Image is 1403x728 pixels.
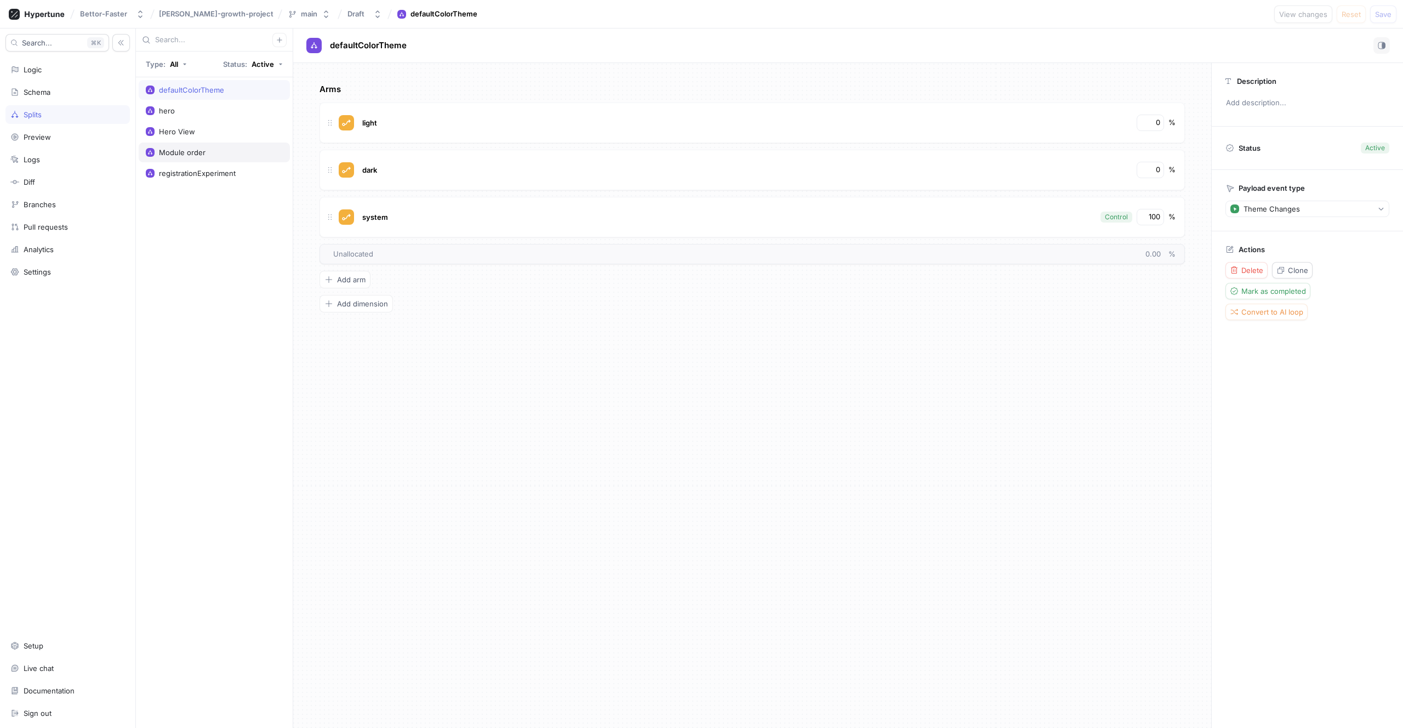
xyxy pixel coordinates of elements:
[24,664,54,673] div: Live chat
[337,300,388,307] span: Add dimension
[410,9,477,20] div: defaultColorTheme
[80,9,127,19] div: Bettor-Faster
[1225,283,1310,299] button: Mark as completed
[159,10,273,18] span: [PERSON_NAME]-growth-project
[24,709,52,718] div: Sign out
[1241,309,1303,315] span: Convert to AI loop
[170,61,178,68] div: All
[1168,117,1176,128] div: %
[1365,143,1385,153] div: Active
[1375,11,1391,18] span: Save
[1241,267,1263,274] span: Delete
[333,249,373,260] span: Unallocated
[1244,204,1300,214] div: Theme Changes
[343,5,386,23] button: Draft
[320,295,393,312] button: Add dimension
[5,34,109,52] button: Search...K
[362,213,388,221] span: system
[1337,5,1366,23] button: Reset
[159,148,206,157] div: Module order
[362,118,377,127] span: light
[24,223,68,231] div: Pull requests
[87,37,104,48] div: K
[159,86,224,94] div: defaultColorTheme
[159,169,236,178] div: registrationExperiment
[283,5,335,23] button: main
[24,641,43,650] div: Setup
[24,200,56,209] div: Branches
[1239,245,1265,254] p: Actions
[320,271,370,288] button: Add arm
[252,61,274,68] div: Active
[1274,5,1332,23] button: View changes
[1225,262,1268,278] button: Delete
[1288,267,1308,274] span: Clone
[1237,77,1276,86] p: Description
[24,65,42,74] div: Logic
[24,178,35,186] div: Diff
[5,681,130,700] a: Documentation
[1370,5,1396,23] button: Save
[22,39,52,46] span: Search...
[1225,201,1389,217] button: Theme Changes
[1342,11,1361,18] span: Reset
[301,9,317,19] div: main
[76,5,149,23] button: Bettor-Faster
[1241,288,1306,294] span: Mark as completed
[1239,140,1261,156] p: Status
[1279,11,1327,18] span: View changes
[347,9,364,19] div: Draft
[330,41,407,50] span: defaultColorTheme
[1221,94,1394,112] p: Add description...
[1105,212,1128,222] div: Control
[146,61,166,68] p: Type:
[1272,262,1313,278] button: Clone
[24,155,40,164] div: Logs
[362,166,377,174] span: dark
[155,35,272,46] input: Search...
[24,686,75,695] div: Documentation
[1168,164,1176,175] div: %
[223,61,247,68] p: Status:
[142,55,191,73] button: Type: All
[24,110,42,119] div: Splits
[159,106,175,115] div: hero
[1145,249,1168,258] span: 0.00
[24,268,51,276] div: Settings
[1168,212,1176,223] div: %
[337,276,366,283] span: Add arm
[159,127,195,136] div: Hero View
[24,88,50,96] div: Schema
[1168,249,1176,258] span: %
[24,245,54,254] div: Analytics
[219,55,287,73] button: Status: Active
[320,83,1185,96] p: Arms
[1225,304,1308,320] button: Convert to AI loop
[24,133,51,141] div: Preview
[1239,184,1305,192] p: Payload event type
